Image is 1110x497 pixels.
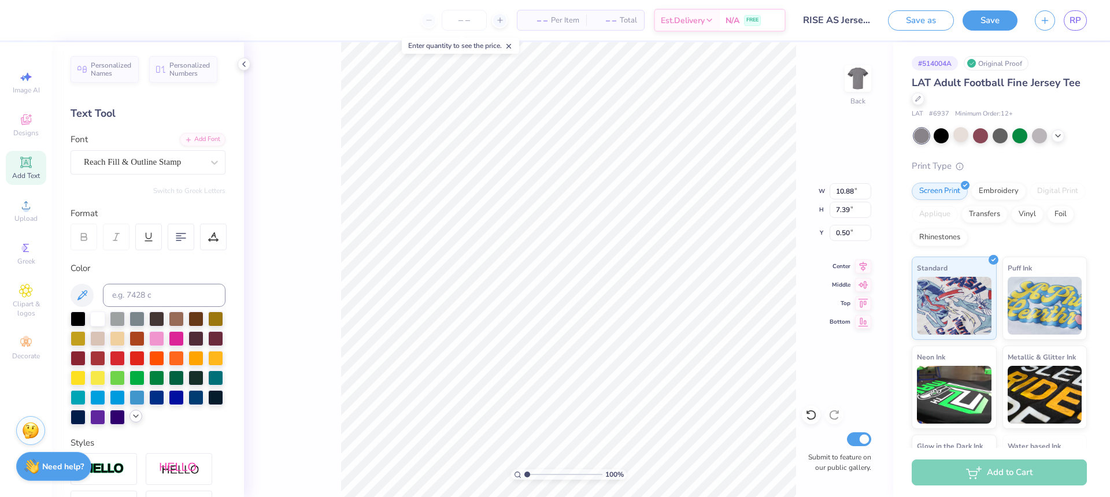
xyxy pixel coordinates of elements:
div: Color [71,262,225,275]
span: Center [830,262,850,270]
img: Stroke [84,462,124,476]
img: Puff Ink [1008,277,1082,335]
div: Format [71,207,227,220]
span: Neon Ink [917,351,945,363]
div: Original Proof [964,56,1028,71]
div: Foil [1047,206,1074,223]
img: Neon Ink [917,366,991,424]
span: Upload [14,214,38,223]
input: Untitled Design [794,9,879,32]
img: Standard [917,277,991,335]
button: Switch to Greek Letters [153,186,225,195]
div: Back [850,96,865,106]
div: Digital Print [1030,183,1086,200]
div: Styles [71,436,225,450]
span: LAT [912,109,923,119]
span: Glow in the Dark Ink [917,440,983,452]
span: – – [524,14,547,27]
div: Text Tool [71,106,225,121]
span: Middle [830,281,850,289]
span: Personalized Names [91,61,132,77]
span: Image AI [13,86,40,95]
button: Save as [888,10,954,31]
span: FREE [746,16,758,24]
span: Greek [17,257,35,266]
div: Screen Print [912,183,968,200]
span: – – [593,14,616,27]
strong: Need help? [42,461,84,472]
span: RP [1070,14,1081,27]
span: Top [830,299,850,307]
div: Vinyl [1011,206,1044,223]
span: Water based Ink [1008,440,1061,452]
input: – – [442,10,487,31]
span: Personalized Numbers [169,61,210,77]
button: Save [963,10,1017,31]
input: e.g. 7428 c [103,284,225,307]
span: # 6937 [929,109,949,119]
img: Back [846,67,869,90]
span: Bottom [830,318,850,326]
div: Embroidery [971,183,1026,200]
a: RP [1064,10,1087,31]
div: Transfers [961,206,1008,223]
label: Font [71,133,88,146]
span: Decorate [12,351,40,361]
span: Est. Delivery [661,14,705,27]
span: Clipart & logos [6,299,46,318]
span: Minimum Order: 12 + [955,109,1013,119]
div: Applique [912,206,958,223]
span: Metallic & Glitter Ink [1008,351,1076,363]
div: Print Type [912,160,1087,173]
span: Standard [917,262,948,274]
span: 100 % [605,469,624,480]
span: Puff Ink [1008,262,1032,274]
div: Rhinestones [912,229,968,246]
span: Per Item [551,14,579,27]
label: Submit to feature on our public gallery. [802,452,871,473]
img: Metallic & Glitter Ink [1008,366,1082,424]
span: Total [620,14,637,27]
div: # 514004A [912,56,958,71]
span: LAT Adult Football Fine Jersey Tee [912,76,1081,90]
div: Enter quantity to see the price. [402,38,519,54]
img: Shadow [159,462,199,476]
div: Add Font [180,133,225,146]
span: Designs [13,128,39,138]
span: Add Text [12,171,40,180]
span: N/A [726,14,739,27]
